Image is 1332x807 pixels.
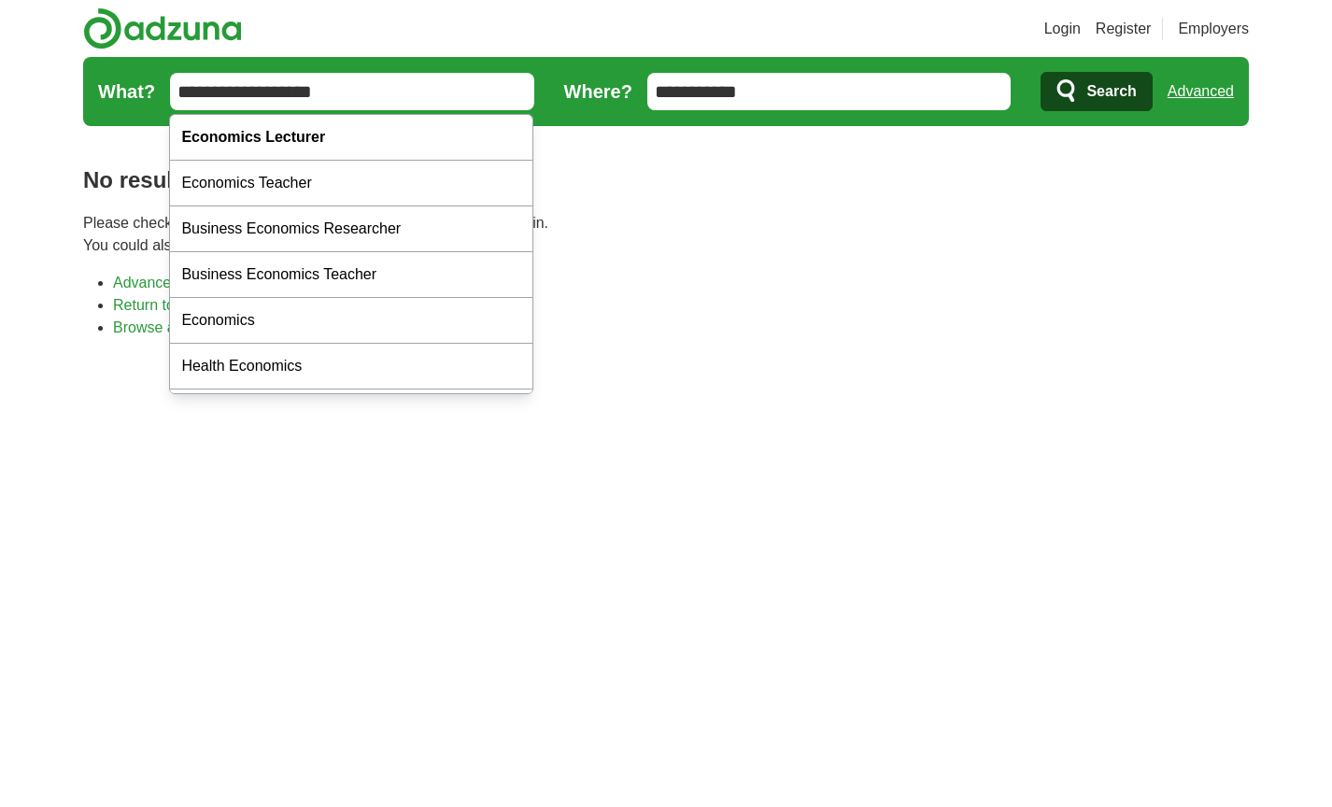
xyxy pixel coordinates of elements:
a: Advanced search [113,275,229,290]
a: Login [1044,18,1081,40]
span: Search [1086,73,1136,110]
a: Browse all live results across the [GEOGRAPHIC_DATA] [113,319,489,335]
div: Economics Graduate [170,389,532,435]
a: Return to the home page and start again [113,297,381,313]
button: Search [1041,72,1152,111]
a: Employers [1178,18,1249,40]
p: Please check your spelling or enter another search term and try again. You could also try one of ... [83,212,1249,257]
h1: No results found [83,163,1249,197]
label: Where? [564,78,632,106]
label: What? [98,78,155,106]
img: Adzuna logo [83,7,242,50]
a: Register [1096,18,1152,40]
a: Advanced [1168,73,1234,110]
